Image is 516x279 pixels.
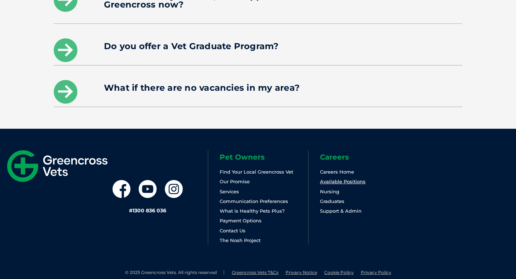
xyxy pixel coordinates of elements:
[320,153,408,161] h6: Careers
[324,270,354,275] a: Cookie Policy
[129,207,166,214] a: #1300 836 036
[320,198,344,204] a: Graduates
[220,153,308,161] h6: Pet Owners
[320,179,365,184] a: Available Positions
[104,42,412,51] h4: Do you offer a Vet Graduate Program?
[220,198,288,204] a: Communication Preferences
[104,84,412,92] h4: What if there are no vacancies in my area?
[125,270,225,276] li: © 2025 Greencross Vets. All rights reserved
[129,207,133,214] span: #
[220,169,293,175] a: Find Your Local Greencross Vet
[220,237,261,243] a: The Nosh Project
[220,218,262,223] a: Payment Options
[232,270,278,275] a: Greencross Vets T&Cs
[320,208,362,214] a: Support & Admin
[220,189,239,194] a: Services
[220,228,245,233] a: Contact Us
[220,179,250,184] a: Our Promise
[220,208,285,214] a: What is Healthy Pets Plus?
[320,169,354,175] a: Careers Home
[320,189,339,194] a: Nursing
[361,270,391,275] a: Privacy Policy
[286,270,317,275] a: Privacy Notice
